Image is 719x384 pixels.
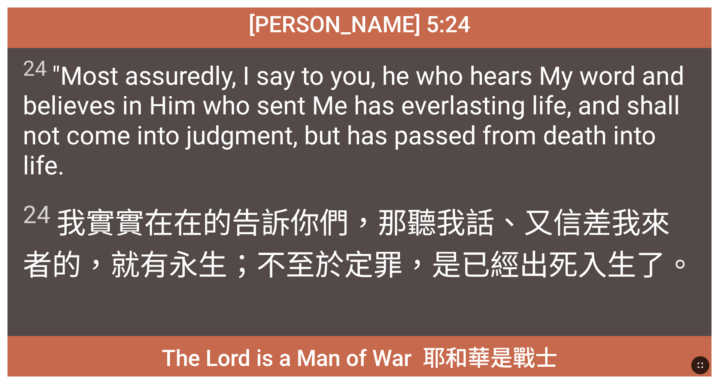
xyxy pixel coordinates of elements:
wg166: 生 [198,248,695,282]
wg5213: ， [23,206,695,282]
wg2288: 入 [578,248,695,282]
wg2192: 永 [169,248,695,282]
wg0: 定罪 [344,248,695,282]
span: 我實實在在的 [23,199,696,283]
sup: 24 [23,56,47,81]
span: "Most assuredly, I say to you, he who hears My word and believes in Him who sent Me has everlasti... [23,56,696,181]
wg2222: ； [227,248,695,282]
wg3327: 死 [549,248,695,282]
wg281: 告訴 [23,206,695,282]
wg2532: 不 [257,248,695,282]
wg3756: 至於 [286,248,695,282]
span: [PERSON_NAME] 5:24 [249,11,470,38]
span: The Lord is a Man of War 耶和華是戰士 [162,340,558,372]
wg235: 是已經出 [432,248,695,282]
wg3004: 你們 [23,206,695,282]
wg2222: 了。 [636,248,695,282]
wg2920: ， [403,248,695,282]
sup: 24 [23,201,51,229]
wg1519: 生 [607,248,695,282]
